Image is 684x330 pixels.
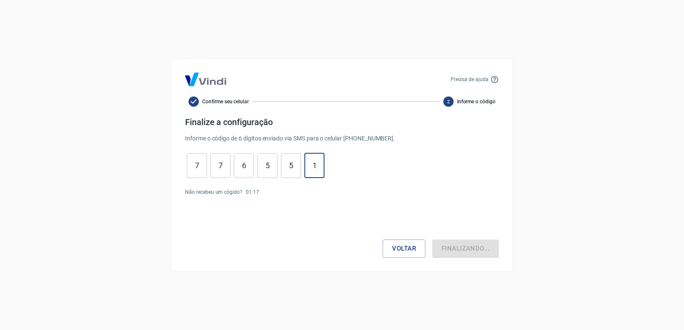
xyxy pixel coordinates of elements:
[185,188,242,196] p: Não recebeu um cógido?
[451,76,489,83] p: Precisa de ajuda
[383,239,425,257] button: Voltar
[447,99,450,104] text: 2
[185,134,499,143] p: Informe o código de 6 dígitos enviado via SMS para o celular [PHONE_NUMBER] .
[185,73,226,86] img: Logo Vind
[457,98,495,105] span: Informe o código
[246,188,259,196] p: 01 : 17
[202,98,249,105] span: Confirme seu celular
[185,117,499,127] h4: Finalize a configuração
